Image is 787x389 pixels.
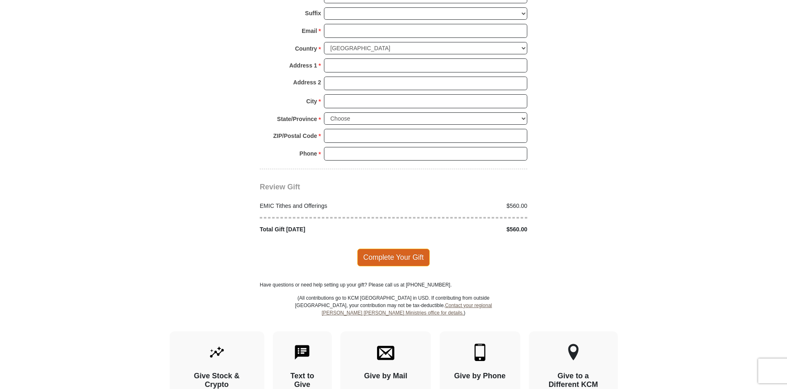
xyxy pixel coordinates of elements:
[293,77,321,88] strong: Address 2
[568,344,579,361] img: other-region
[293,344,311,361] img: text-to-give.svg
[289,60,317,71] strong: Address 1
[471,344,489,361] img: mobile.svg
[393,225,532,234] div: $560.00
[295,43,317,54] strong: Country
[260,281,527,289] p: Have questions or need help setting up your gift? Please call us at [PHONE_NUMBER].
[321,303,492,316] a: Contact your regional [PERSON_NAME] [PERSON_NAME] Ministries office for details.
[302,25,317,37] strong: Email
[377,344,394,361] img: envelope.svg
[393,202,532,210] div: $560.00
[256,225,394,234] div: Total Gift [DATE]
[305,7,321,19] strong: Suffix
[277,113,317,125] strong: State/Province
[260,183,300,191] span: Review Gift
[273,130,317,142] strong: ZIP/Postal Code
[295,294,492,331] p: (All contributions go to KCM [GEOGRAPHIC_DATA] in USD. If contributing from outside [GEOGRAPHIC_D...
[306,96,317,107] strong: City
[300,148,317,159] strong: Phone
[357,249,430,266] span: Complete Your Gift
[208,344,226,361] img: give-by-stock.svg
[454,372,506,381] h4: Give by Phone
[355,372,417,381] h4: Give by Mail
[256,202,394,210] div: EMIC Tithes and Offerings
